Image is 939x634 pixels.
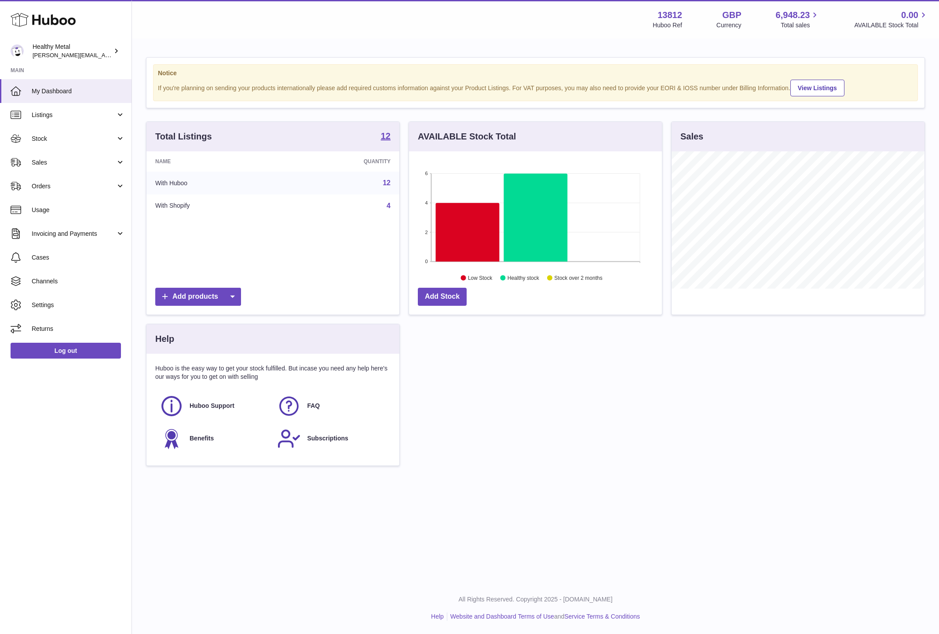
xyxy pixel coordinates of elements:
[32,158,116,167] span: Sales
[190,434,214,443] span: Benefits
[564,613,640,620] a: Service Terms & Conditions
[425,200,427,205] text: 4
[381,132,391,142] a: 12
[32,253,125,262] span: Cases
[508,275,540,281] text: Healthy stock
[146,172,283,194] td: With Huboo
[33,43,112,59] div: Healthy Metal
[190,402,234,410] span: Huboo Support
[155,333,174,345] h3: Help
[425,171,427,176] text: 6
[32,182,116,191] span: Orders
[680,131,703,143] h3: Sales
[32,206,125,214] span: Usage
[854,9,928,29] a: 0.00 AVAILABLE Stock Total
[11,343,121,359] a: Log out
[658,9,682,21] strong: 13812
[32,230,116,238] span: Invoicing and Payments
[776,9,820,29] a: 6,948.23 Total sales
[277,427,386,451] a: Subscriptions
[160,427,268,451] a: Benefits
[653,21,682,29] div: Huboo Ref
[418,131,516,143] h3: AVAILABLE Stock Total
[160,394,268,418] a: Huboo Support
[283,151,399,172] th: Quantity
[450,613,554,620] a: Website and Dashboard Terms of Use
[155,131,212,143] h3: Total Listings
[781,21,820,29] span: Total sales
[418,288,467,306] a: Add Stock
[901,9,918,21] span: 0.00
[554,275,602,281] text: Stock over 2 months
[716,21,742,29] div: Currency
[383,179,391,187] a: 12
[387,202,391,209] a: 4
[431,613,444,620] a: Help
[155,364,391,381] p: Huboo is the easy way to get your stock fulfilled. But incase you need any help here's our ways f...
[32,325,125,333] span: Returns
[146,194,283,217] td: With Shopify
[381,132,391,140] strong: 12
[11,44,24,58] img: jose@healthy-metal.com
[32,111,116,119] span: Listings
[32,87,125,95] span: My Dashboard
[158,78,913,96] div: If you're planning on sending your products internationally please add required customs informati...
[722,9,741,21] strong: GBP
[790,80,844,96] a: View Listings
[425,230,427,235] text: 2
[468,275,493,281] text: Low Stock
[425,259,427,264] text: 0
[158,69,913,77] strong: Notice
[307,402,320,410] span: FAQ
[307,434,348,443] span: Subscriptions
[32,135,116,143] span: Stock
[32,301,125,309] span: Settings
[33,51,176,59] span: [PERSON_NAME][EMAIL_ADDRESS][DOMAIN_NAME]
[447,612,640,621] li: and
[277,394,386,418] a: FAQ
[146,151,283,172] th: Name
[32,277,125,286] span: Channels
[776,9,810,21] span: 6,948.23
[139,595,932,604] p: All Rights Reserved. Copyright 2025 - [DOMAIN_NAME]
[155,288,241,306] a: Add products
[854,21,928,29] span: AVAILABLE Stock Total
